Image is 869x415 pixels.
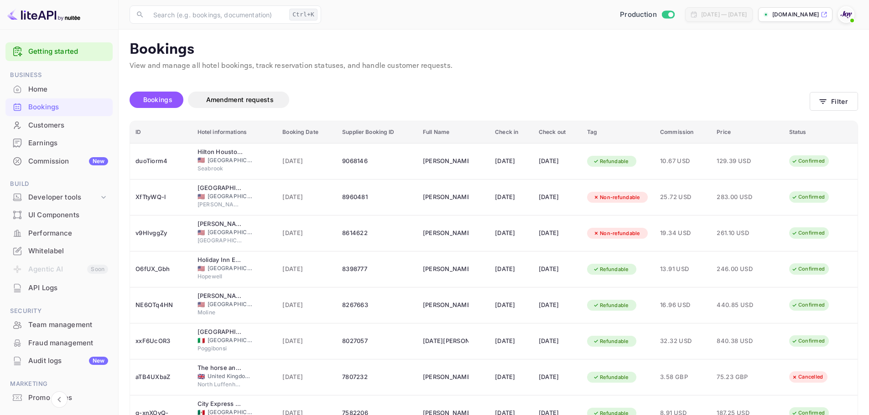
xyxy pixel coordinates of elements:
[539,298,576,313] div: [DATE]
[5,316,113,333] a: Team management
[342,298,412,313] div: 8267663
[495,334,528,348] div: [DATE]
[5,379,113,389] span: Marketing
[660,336,706,346] span: 32.32 USD
[198,302,205,307] span: United States of America
[5,134,113,152] div: Earnings
[417,121,489,143] th: Full Name
[208,264,253,272] span: [GEOGRAPHIC_DATA]
[5,153,113,170] div: CommissionNew
[342,262,412,277] div: 8398777
[28,320,108,330] div: Team management
[587,372,635,383] div: Refundable
[660,300,706,310] span: 16.96 USD
[717,264,762,274] span: 246.00 USD
[198,157,205,163] span: United States of America
[28,283,108,293] div: API Logs
[28,356,108,366] div: Audit logs
[135,334,187,348] div: xxF6UcOR3
[717,156,762,166] span: 129.39 USD
[198,338,205,343] span: Italy
[582,121,655,143] th: Tag
[143,96,172,103] span: Bookings
[5,190,113,205] div: Developer tools
[198,308,243,317] span: Moline
[786,191,831,203] div: Confirmed
[495,298,528,313] div: [DATE]
[5,179,113,189] span: Build
[660,264,706,274] span: 13.91 USD
[5,334,113,352] div: Fraud management
[28,84,108,95] div: Home
[198,200,243,209] span: [PERSON_NAME][GEOGRAPHIC_DATA]
[786,263,831,275] div: Confirmed
[717,300,762,310] span: 440.85 USD
[208,372,253,380] span: United Kingdom of [GEOGRAPHIC_DATA] and [GEOGRAPHIC_DATA]
[495,262,528,277] div: [DATE]
[198,374,205,379] span: United Kingdom of Great Britain and Northern Ireland
[423,190,468,205] div: Antonio Ruiz
[5,117,113,133] a: Customers
[135,154,187,169] div: duoTiorm4
[423,226,468,241] div: Nicole Ruiz
[495,190,528,205] div: [DATE]
[5,242,113,259] a: Whitelabel
[587,228,646,239] div: Non-refundable
[5,352,113,370] div: Audit logsNew
[587,300,635,311] div: Refundable
[539,370,576,384] div: [DATE]
[135,262,187,277] div: O6fUX_Gbh
[655,121,711,143] th: Commission
[135,226,187,241] div: v9HIvggZy
[282,300,331,310] span: [DATE]
[28,246,108,256] div: Whitelabel
[786,299,831,311] div: Confirmed
[7,7,80,22] img: LiteAPI logo
[342,226,412,241] div: 8614622
[130,41,858,59] p: Bookings
[784,121,858,143] th: Status
[342,154,412,169] div: 9068146
[282,336,331,346] span: [DATE]
[5,225,113,241] a: Performance
[198,220,243,229] div: Ayres Hotel Chino Hills – Ontario
[620,10,657,20] span: Production
[717,192,762,202] span: 283.00 USD
[28,46,108,57] a: Getting started
[135,298,187,313] div: NE6OTq4HN
[135,190,187,205] div: XfTtyWQ-l
[786,335,831,347] div: Confirmed
[277,121,337,143] th: Booking Date
[289,9,317,20] div: Ctrl+K
[5,206,113,223] a: UI Components
[198,380,243,389] span: North Luffenham
[192,121,277,143] th: Hotel informations
[5,306,113,316] span: Security
[198,148,243,157] div: Hilton Houston NASA Clear Lake
[198,236,243,245] span: [GEOGRAPHIC_DATA]
[28,338,108,348] div: Fraud management
[839,7,853,22] img: With Joy
[587,336,635,347] div: Refundable
[198,266,205,272] span: United States of America
[660,372,706,382] span: 3.58 GBP
[539,226,576,241] div: [DATE]
[660,228,706,238] span: 19.34 USD
[5,153,113,169] a: CommissionNew
[587,156,635,167] div: Refundable
[89,157,108,165] div: New
[28,156,108,167] div: Commission
[423,154,468,169] div: Ruben Ruiz
[5,389,113,406] a: Promo codes
[28,393,108,403] div: Promo codes
[495,154,528,169] div: [DATE]
[786,155,831,167] div: Confirmed
[342,190,412,205] div: 8960481
[701,10,747,19] div: [DATE] — [DATE]
[717,228,762,238] span: 261.10 USD
[495,226,528,241] div: [DATE]
[711,121,783,143] th: Price
[28,228,108,239] div: Performance
[282,264,331,274] span: [DATE]
[5,42,113,61] div: Getting started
